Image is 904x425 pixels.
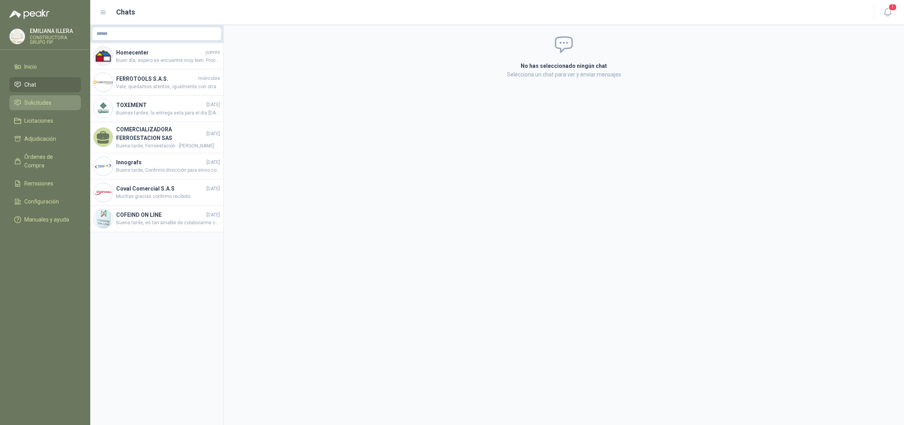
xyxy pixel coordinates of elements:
span: [DATE] [206,211,220,219]
img: Company Logo [94,157,113,176]
span: Manuales y ayuda [24,215,69,224]
a: Company LogoFERROTOOLS S.A.S.miércolesVale, quedamos atentos, igualmente con otras solicitudes qu... [90,69,223,96]
span: Remisiones [24,179,53,188]
img: Company Logo [94,183,113,202]
img: Company Logo [10,29,25,44]
a: COMERCIALIZADORA FERROESTACION SAS[DATE]Buena tarde, Ferroestación - [PERSON_NAME] comedidamente ... [90,122,223,153]
a: Chat [9,77,81,92]
span: 1 [888,4,897,11]
span: Licitaciones [24,116,53,125]
h4: TOXEMENT [116,101,205,109]
span: Solicitudes [24,98,51,107]
span: [DATE] [206,159,220,166]
a: Company LogoCOFEIND ON LINE[DATE]Buena tarde, es tan amable de colaborarme cotizando este product... [90,206,223,232]
p: CONSTRUCTORA GRUPO FIP [30,35,81,45]
img: Company Logo [94,209,113,228]
a: Inicio [9,59,81,74]
h2: No has seleccionado ningún chat [427,62,701,70]
span: Muchas gracias confirmo recibido. [116,193,220,200]
span: [DATE] [206,130,220,138]
a: Órdenes de Compra [9,149,81,173]
span: [DATE] [206,185,220,193]
h4: Innografs [116,158,205,167]
button: 1 [880,5,895,20]
span: Vale, quedamos atentos, igualmente con otras solicitudes que realizamos a la marca logramos bloqu... [116,83,220,91]
img: Company Logo [94,47,113,65]
p: Selecciona un chat para ver y enviar mensajes [427,70,701,79]
h4: Coval Comercial S.A.S [116,184,205,193]
a: Remisiones [9,176,81,191]
img: Logo peakr [9,9,49,19]
a: Company LogoInnografs[DATE]Buena tarde, Confirmo dirección para envio correspondiente al pedido d... [90,153,223,180]
p: EMILIANA ILLERA [30,28,81,34]
h4: COMERCIALIZADORA FERROESTACION SAS [116,125,205,142]
span: miércoles [198,75,220,82]
h4: FERROTOOLS S.A.S. [116,74,197,83]
a: Company LogoHomecenterjuevesBuen día, espero se encuentre muy bien. Procedo a informar al área en... [90,43,223,69]
span: Chat [24,80,36,89]
span: jueves [206,49,220,56]
span: Buena tarde, Confirmo dirección para envio correspondiente al pedido de las banderas. [STREET_ADD... [116,167,220,174]
img: Company Logo [94,73,113,92]
a: Company LogoCoval Comercial S.A.S[DATE]Muchas gracias confirmo recibido. [90,180,223,206]
a: Manuales y ayuda [9,212,81,227]
span: Adjudicación [24,134,56,143]
span: Órdenes de Compra [24,153,73,170]
span: Buena tarde, Ferroestación - [PERSON_NAME] comedidamente anulación de este pedido, presentamos un... [116,142,220,150]
a: Configuración [9,194,81,209]
a: Adjudicación [9,131,81,146]
span: Inicio [24,62,37,71]
span: Buenas tardes, la entrega esta para el día [DATE] a primera hora. [116,109,220,117]
a: Company LogoTOXEMENT[DATE]Buenas tardes, la entrega esta para el día [DATE] a primera hora. [90,96,223,122]
a: Solicitudes [9,95,81,110]
img: Company Logo [94,99,113,118]
h4: Homecenter [116,48,204,57]
a: Licitaciones [9,113,81,128]
span: Configuración [24,197,59,206]
h4: COFEIND ON LINE [116,211,205,219]
span: Buen día, espero se encuentre muy bien. Procedo a informar al área encargada. Muchas gracias. [116,57,220,64]
span: Buena tarde, es tan amable de colaborarme cotizando este producto este es el que se requiere en o... [116,219,220,227]
h1: Chats [116,7,135,18]
span: [DATE] [206,101,220,109]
